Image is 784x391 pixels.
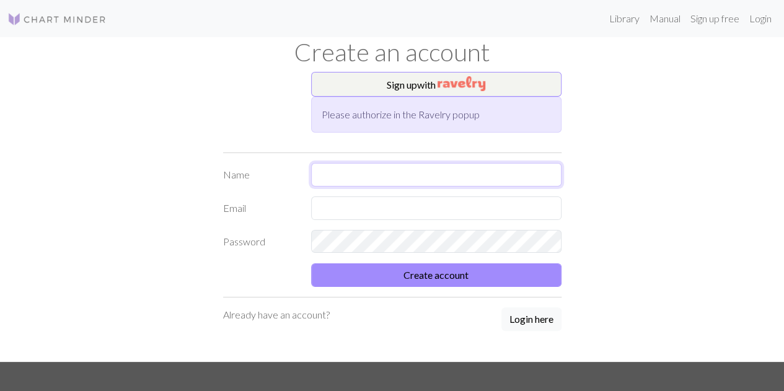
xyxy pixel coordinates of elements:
a: Manual [645,6,685,31]
button: Create account [311,263,562,287]
img: Ravelry [438,76,485,91]
a: Login [744,6,777,31]
label: Password [216,230,304,253]
a: Library [604,6,645,31]
label: Email [216,196,304,220]
h1: Create an account [39,37,746,67]
button: Login here [501,307,562,331]
div: Please authorize in the Ravelry popup [311,97,562,133]
a: Login here [501,307,562,332]
label: Name [216,163,304,187]
img: Logo [7,12,107,27]
p: Already have an account? [223,307,330,322]
a: Sign up free [685,6,744,31]
button: Sign upwith [311,72,562,97]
